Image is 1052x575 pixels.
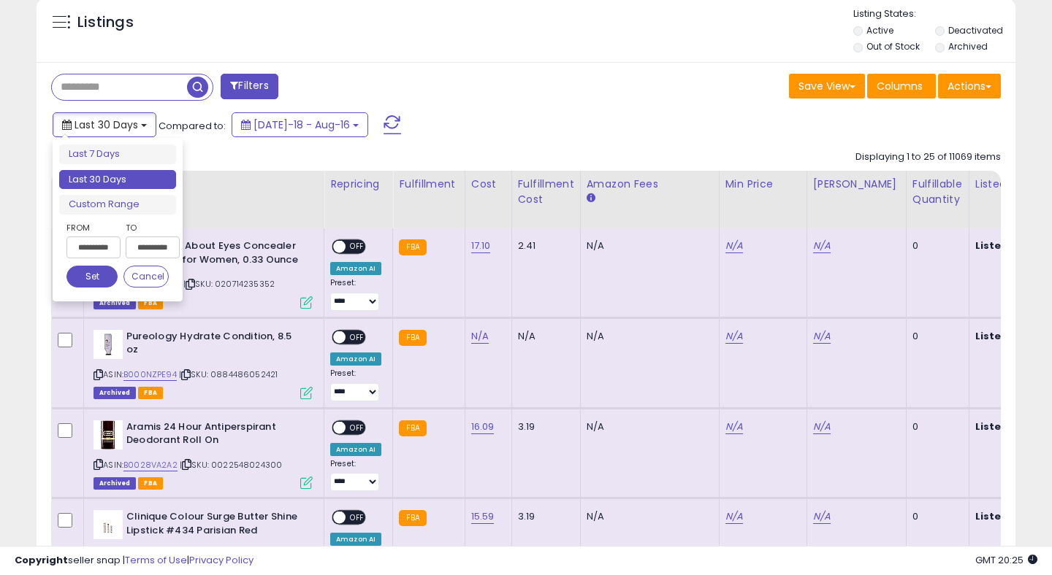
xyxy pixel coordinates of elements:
li: Last 7 Days [59,144,176,164]
div: Amazon AI [330,443,381,456]
b: Clinique Colour Surge Butter Shine Lipstick #434 Parisian Red [126,510,304,541]
li: Last 30 Days [59,170,176,190]
a: N/A [813,509,831,524]
img: 31HaNaI3GlL._SL40_.jpg [94,330,123,359]
span: OFF [346,331,369,343]
div: Fulfillable Quantity [912,177,963,207]
button: Cancel [123,266,169,287]
span: FBA [138,387,163,399]
span: Last 30 Days [75,117,138,132]
span: 2025-09-16 20:25 GMT [975,553,1037,567]
div: Fulfillment [399,177,458,192]
a: N/A [813,239,831,253]
div: [PERSON_NAME] [813,177,900,192]
button: Actions [938,74,1001,99]
div: N/A [587,330,708,343]
small: FBA [399,330,426,346]
a: B000NZPE94 [123,368,177,381]
div: N/A [587,239,708,252]
h5: Listings [77,12,134,33]
div: N/A [587,510,708,523]
a: 16.09 [471,420,495,434]
a: N/A [813,329,831,344]
a: N/A [725,509,743,524]
b: Listed Price: [975,509,1042,523]
a: Terms of Use [125,553,187,567]
div: 0 [912,330,958,343]
div: Preset: [330,459,381,492]
img: 41uhGll4P8L._SL40_.jpg [94,420,123,449]
b: Listed Price: [975,239,1042,252]
span: OFF [346,241,369,253]
div: N/A [518,330,569,343]
div: 0 [912,420,958,433]
div: Amazon AI [330,262,381,275]
span: | SKU: 0884486052421 [179,368,278,380]
div: 3.19 [518,510,569,523]
div: 2.41 [518,239,569,252]
small: Amazon Fees. [587,192,595,205]
span: Listings that have been deleted from Seller Central [94,477,136,490]
label: Deactivated [948,24,1003,36]
span: OFF [346,421,369,433]
span: [DATE]-18 - Aug-16 [254,117,350,132]
p: Listing States: [853,7,1016,21]
small: FBA [399,239,426,255]
div: 0 [912,510,958,523]
span: Compared to: [159,119,226,133]
span: | SKU: 0022548024300 [180,459,282,471]
div: Amazon AI [330,352,381,366]
div: 3.19 [518,420,569,433]
div: N/A [587,420,708,433]
a: B0028VA2A2 [123,459,178,471]
b: Aramis 24 Hour Antiperspirant Deodorant Roll On [126,420,304,451]
div: 0 [912,239,958,252]
small: FBA [399,420,426,436]
span: FBA [138,477,163,490]
div: ASIN: [94,420,313,488]
div: Fulfillment Cost [518,177,574,207]
div: Preset: [330,368,381,401]
label: Archived [948,40,988,53]
div: ASIN: [94,330,313,398]
a: 17.10 [471,239,491,253]
a: 15.59 [471,509,495,524]
div: Preset: [330,278,381,311]
a: N/A [725,329,743,344]
a: N/A [725,239,743,253]
span: | SKU: 020714235352 [183,278,275,290]
div: Amazon Fees [587,177,713,192]
div: Repricing [330,177,386,192]
small: FBA [399,510,426,526]
b: Listed Price: [975,329,1042,343]
button: Save View [789,74,865,99]
b: Clinique All About Eyes Concealer Light Petal for Women, 0.33 Ounce [126,239,304,270]
label: Out of Stock [866,40,920,53]
a: N/A [471,329,489,344]
li: Custom Range [59,195,176,215]
img: 31wU-+2ArCL._SL40_.jpg [94,510,123,539]
button: Columns [867,74,936,99]
span: FBA [138,297,163,309]
button: Last 30 Days [53,112,156,137]
span: Listings that have been deleted from Seller Central [94,387,136,399]
a: Privacy Policy [189,553,254,567]
div: seller snap | | [15,554,254,568]
div: ASIN: [94,239,313,307]
span: Columns [877,79,923,93]
div: Title [90,177,318,192]
div: Displaying 1 to 25 of 11069 items [855,150,1001,164]
b: Pureology Hydrate Condition, 8.5 oz [126,330,304,360]
button: Filters [221,74,278,99]
label: To [126,220,169,235]
a: N/A [813,420,831,434]
div: Min Price [725,177,801,192]
button: Set [66,266,118,287]
div: Cost [471,177,506,192]
button: [DATE]-18 - Aug-16 [232,112,368,137]
label: From [66,220,118,235]
label: Active [866,24,893,36]
strong: Copyright [15,553,68,567]
a: N/A [725,420,743,434]
b: Listed Price: [975,420,1042,433]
